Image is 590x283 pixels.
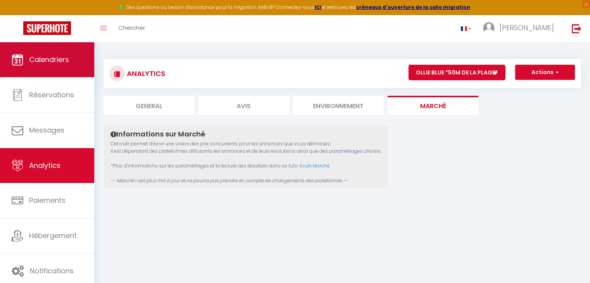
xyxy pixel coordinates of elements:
li: Environnement [293,96,384,115]
span: Messages [29,125,64,135]
span: Calendriers [29,55,69,64]
h3: Analytics [125,65,165,82]
h4: Informations sur Marché [111,130,381,138]
button: Ouvrir le widget de chat LiveChat [6,3,29,26]
li: General [104,96,194,115]
img: logout [572,24,581,33]
a: l'outil Marché [300,162,330,169]
p: Cet outil permet d'avoir une vision des prix concurrents pour les annonces que vous définissez. I... [111,140,381,184]
a: Chercher [112,15,151,42]
li: Marché [388,96,478,115]
button: Actions [515,65,575,80]
a: créneaux d'ouverture de la salle migration [356,4,470,10]
span: Analytics [29,160,61,170]
span: -- Marché n'est plus mis à jour et ne pourra pas prendre en compte les changements des plateforme... [111,177,348,184]
span: [PERSON_NAME] [500,23,554,33]
a: ... [PERSON_NAME] [477,15,564,42]
span: Paiements [29,195,66,205]
a: ICI [315,4,322,10]
img: ... [483,22,495,34]
span: Hébergement [29,231,77,240]
span: Notifications [30,266,74,276]
span: Chercher [118,24,145,32]
span: Réservations [29,90,74,100]
img: Super Booking [23,21,71,35]
li: Avis [198,96,289,115]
